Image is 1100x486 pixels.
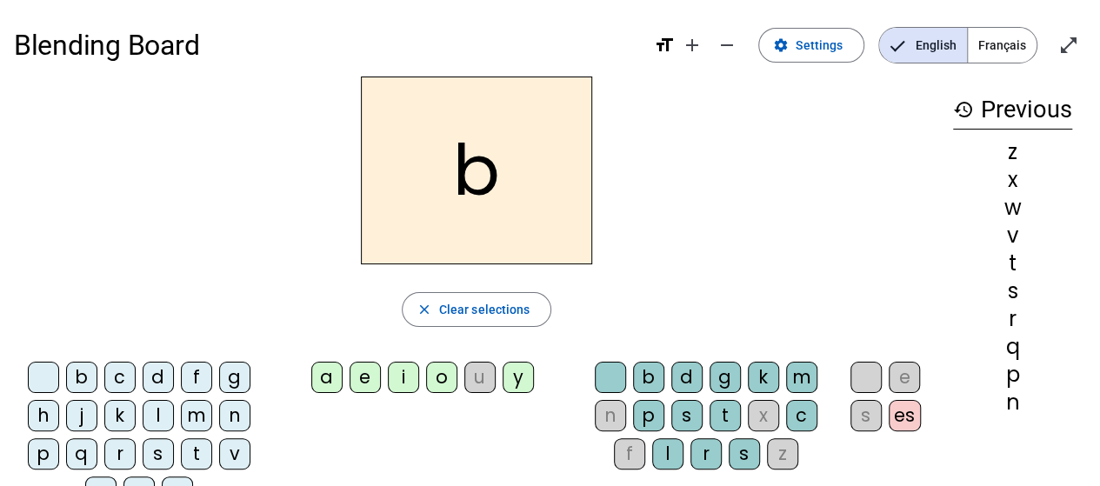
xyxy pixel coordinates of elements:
div: w [953,197,1072,218]
div: x [953,170,1072,190]
div: l [652,438,683,469]
mat-icon: settings [773,37,789,53]
div: c [104,362,136,393]
div: b [66,362,97,393]
mat-button-toggle-group: Language selection [878,27,1037,63]
div: d [143,362,174,393]
mat-icon: open_in_full [1058,35,1079,56]
div: n [595,400,626,431]
button: Increase font size [675,28,710,63]
div: p [633,400,664,431]
div: t [953,253,1072,274]
div: q [953,336,1072,357]
mat-icon: remove [717,35,737,56]
div: x [748,400,779,431]
div: p [28,438,59,469]
div: s [850,400,882,431]
div: o [426,362,457,393]
div: l [143,400,174,431]
div: v [219,438,250,469]
button: Enter full screen [1051,28,1086,63]
button: Settings [758,28,864,63]
h2: b [361,77,592,264]
div: p [953,364,1072,385]
div: s [953,281,1072,302]
div: d [671,362,703,393]
div: f [614,438,645,469]
span: English [879,28,967,63]
div: y [503,362,534,393]
div: h [28,400,59,431]
div: s [143,438,174,469]
div: t [181,438,212,469]
div: m [181,400,212,431]
span: Clear selections [439,299,530,320]
div: g [219,362,250,393]
span: Settings [796,35,843,56]
div: n [953,392,1072,413]
div: g [710,362,741,393]
div: z [767,438,798,469]
div: u [464,362,496,393]
mat-icon: close [417,302,432,317]
div: m [786,362,817,393]
div: k [748,362,779,393]
span: Français [968,28,1037,63]
div: c [786,400,817,431]
div: v [953,225,1072,246]
div: q [66,438,97,469]
mat-icon: history [953,99,974,120]
div: z [953,142,1072,163]
div: r [953,309,1072,330]
button: Clear selections [402,292,552,327]
div: a [311,362,343,393]
div: r [690,438,722,469]
div: n [219,400,250,431]
div: f [181,362,212,393]
h1: Blending Board [14,17,640,73]
mat-icon: format_size [654,35,675,56]
div: t [710,400,741,431]
div: s [671,400,703,431]
mat-icon: add [682,35,703,56]
div: j [66,400,97,431]
div: es [889,400,921,431]
button: Decrease font size [710,28,744,63]
div: i [388,362,419,393]
div: k [104,400,136,431]
div: e [889,362,920,393]
div: s [729,438,760,469]
h3: Previous [953,90,1072,130]
div: e [350,362,381,393]
div: r [104,438,136,469]
div: b [633,362,664,393]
